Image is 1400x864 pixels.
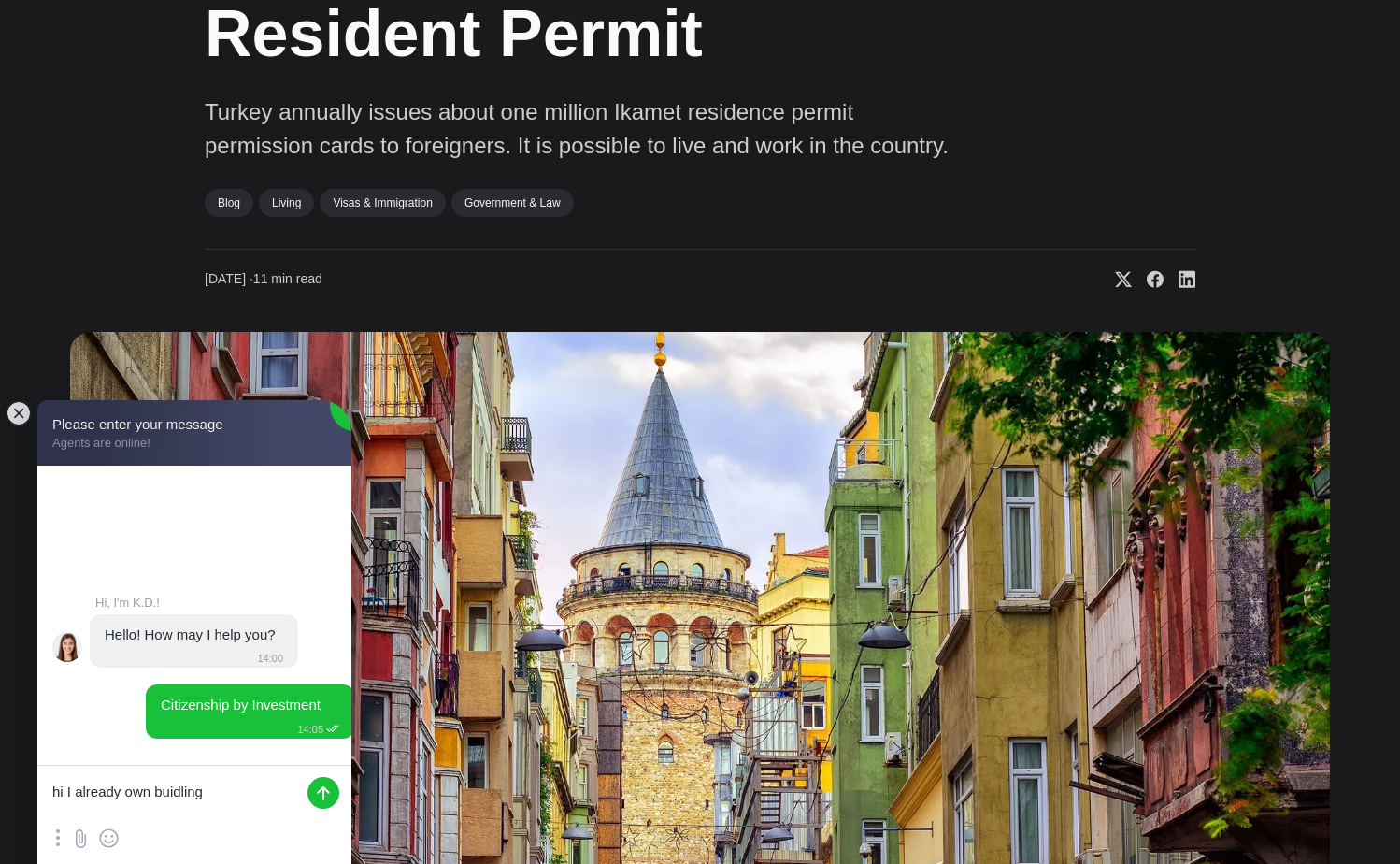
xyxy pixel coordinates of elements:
a: Share on Linkedin [1164,270,1195,289]
jdiv: 14:00 [251,653,283,664]
jdiv: 14:05 [292,723,339,735]
jdiv: Hello! How may I help you? [105,626,276,642]
time: 11 min read [205,270,322,289]
a: Blog [205,189,253,217]
a: Living [259,189,314,217]
p: Turkey annually issues about one million Ikamet residence permit permission cards to foreigners. ... [205,95,952,163]
a: Share on X [1100,270,1132,289]
a: Share on Facebook [1132,270,1164,289]
jdiv: Hi, I'm K.D.! [52,632,82,662]
jdiv: 15.10.25 14:05:28 [146,684,354,739]
jdiv: 15.10.25 14:00:25 [90,614,298,668]
jdiv: Hi, I'm K.D.! [95,596,339,610]
a: Visas & Immigration [320,189,445,217]
a: Government & Law [451,189,574,217]
jdiv: Citizenship by Investment [161,697,321,713]
span: [DATE] ∙ [205,271,253,286]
